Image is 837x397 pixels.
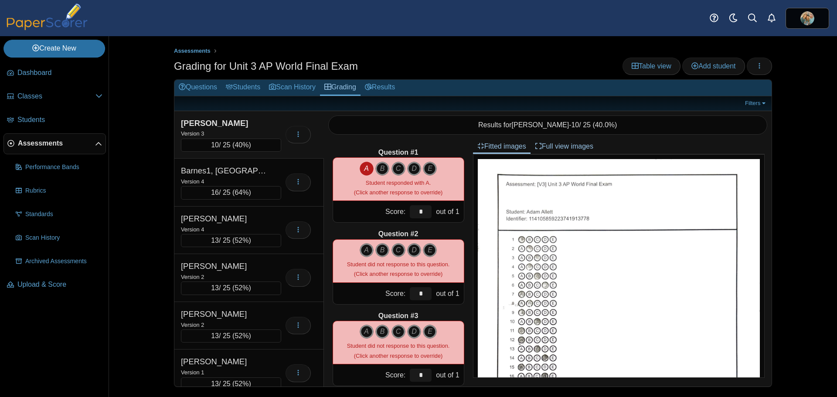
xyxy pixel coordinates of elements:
i: A [360,325,374,339]
i: D [407,162,421,176]
span: Timothy Kemp [800,11,814,25]
a: Add student [682,58,745,75]
i: A [360,162,374,176]
img: PaperScorer [3,3,91,30]
span: 10 [211,141,219,149]
span: 13 [211,284,219,292]
i: B [375,162,389,176]
span: Add student [691,62,735,70]
small: (Click another response to override) [354,180,442,196]
div: Results for - / 25 ( ) [328,115,768,135]
div: / 25 ( ) [181,186,281,199]
span: Table view [632,62,671,70]
h1: Grading for Unit 3 AP World Final Exam [174,59,358,74]
i: E [423,162,437,176]
span: Rubrics [25,187,102,195]
a: ps.7R70R2c4AQM5KRlH [786,8,829,29]
small: (Click another response to override) [347,261,449,277]
div: / 25 ( ) [181,329,281,343]
div: [PERSON_NAME] [181,309,268,320]
a: Rubrics [12,180,106,201]
div: [PERSON_NAME] [181,261,268,272]
div: / 25 ( ) [181,234,281,247]
a: Create New [3,40,105,57]
a: Fitted images [473,139,531,154]
a: Students [3,110,106,131]
div: [PERSON_NAME] [181,213,268,224]
span: 13 [211,332,219,339]
a: Results [361,80,399,96]
span: Classes [17,92,95,101]
i: C [391,325,405,339]
small: Version 4 [181,178,204,185]
a: Scan History [265,80,320,96]
div: out of 1 [434,201,463,222]
div: / 25 ( ) [181,282,281,295]
small: Version 2 [181,322,204,328]
span: [PERSON_NAME] [512,121,569,129]
span: Performance Bands [25,163,102,172]
div: [PERSON_NAME] [181,118,268,129]
a: Archived Assessments [12,251,106,272]
div: Score: [333,283,408,304]
div: [PERSON_NAME] [181,356,268,367]
small: Version 4 [181,226,204,233]
a: Performance Bands [12,157,106,178]
a: Table view [623,58,680,75]
img: ps.7R70R2c4AQM5KRlH [800,11,814,25]
span: 64% [235,189,248,196]
div: out of 1 [434,364,463,386]
a: Standards [12,204,106,225]
span: 52% [235,237,248,244]
a: PaperScorer [3,24,91,31]
a: Classes [3,86,106,107]
span: Students [17,115,102,125]
div: Score: [333,364,408,386]
b: Question #1 [378,148,418,157]
span: Scan History [25,234,102,242]
span: 13 [211,380,219,387]
i: C [391,243,405,257]
a: Grading [320,80,361,96]
a: Dashboard [3,63,106,84]
b: Question #2 [378,229,418,239]
i: D [407,325,421,339]
i: D [407,243,421,257]
div: Barnes1, [GEOGRAPHIC_DATA] [181,165,268,176]
span: Upload & Score [17,280,102,289]
b: Question #3 [378,311,418,321]
small: Version 3 [181,130,204,137]
a: Students [221,80,265,96]
a: Alerts [762,9,781,28]
a: Questions [174,80,221,96]
a: Filters [743,99,769,108]
a: Full view images [531,139,598,154]
i: E [423,243,437,257]
div: / 25 ( ) [181,139,281,152]
span: Student did not response to this question. [347,261,449,268]
i: A [360,243,374,257]
i: C [391,162,405,176]
i: B [375,243,389,257]
span: Student responded with A. [366,180,431,186]
i: B [375,325,389,339]
span: 52% [235,380,248,387]
a: Scan History [12,227,106,248]
span: 10 [571,121,579,129]
span: Archived Assessments [25,257,102,266]
span: 40% [235,141,248,149]
a: Upload & Score [3,275,106,295]
span: 13 [211,237,219,244]
span: 16 [211,189,219,196]
a: Assessments [172,46,213,57]
small: Version 2 [181,274,204,280]
span: Assessments [18,139,95,148]
span: Assessments [174,48,211,54]
span: Standards [25,210,102,219]
small: Version 1 [181,369,204,376]
div: / 25 ( ) [181,377,281,390]
span: 52% [235,332,248,339]
div: out of 1 [434,283,463,304]
span: Dashboard [17,68,102,78]
span: 52% [235,284,248,292]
